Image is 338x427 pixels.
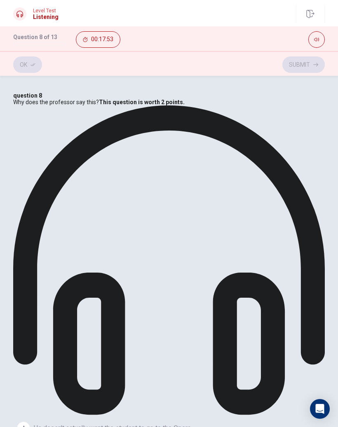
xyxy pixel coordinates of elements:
[99,99,185,105] b: This question is worth 2 points.
[13,34,66,40] h1: Question 8 of 13
[310,399,330,419] div: Open Intercom Messenger
[13,92,325,99] h4: question 8
[33,8,59,14] span: Level Test
[76,31,120,48] button: 00:17:53
[33,14,59,20] h1: Listening
[13,99,185,105] span: Why does the professor say this?
[91,36,113,43] span: 00:17:53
